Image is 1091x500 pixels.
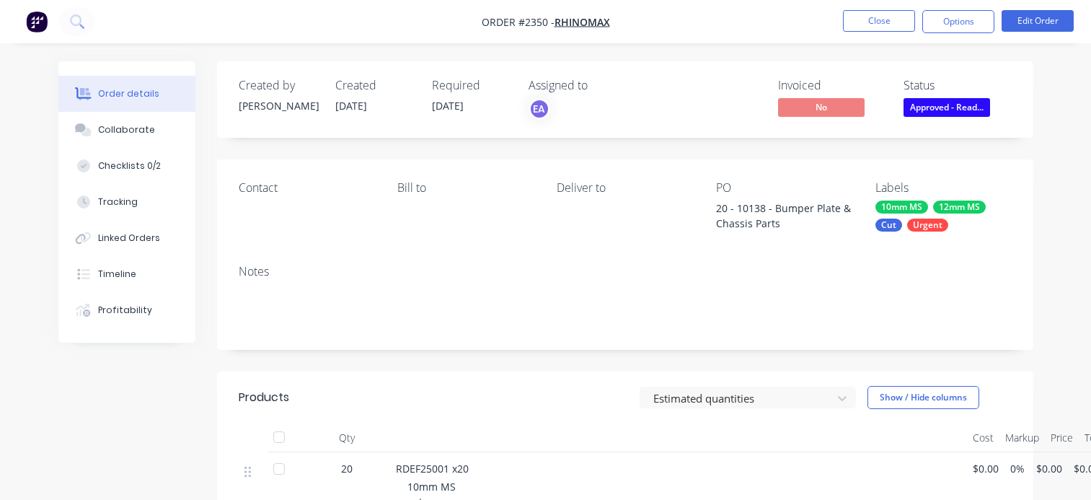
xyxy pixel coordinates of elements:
div: Bill to [397,181,534,195]
button: Tracking [58,184,195,220]
a: Rhinomax [555,15,610,29]
button: Checklists 0/2 [58,148,195,184]
span: RDEF25001 x20 [396,462,469,475]
div: Qty [304,424,390,452]
span: Order #2350 - [482,15,555,29]
button: Edit Order [1002,10,1074,32]
div: Products [239,389,289,406]
div: Checklists 0/2 [98,159,161,172]
span: $0.00 [973,461,999,476]
div: Collaborate [98,123,155,136]
button: Linked Orders [58,220,195,256]
span: 20 [341,461,353,476]
button: Timeline [58,256,195,292]
button: Order details [58,76,195,112]
img: Factory [26,11,48,32]
div: Invoiced [778,79,886,92]
button: Show / Hide columns [867,386,979,409]
span: Approved - Read... [904,98,990,116]
button: Collaborate [58,112,195,148]
button: Options [922,10,994,33]
span: 0% [1010,461,1025,476]
div: Order details [98,87,159,100]
div: Required [432,79,511,92]
div: Created [335,79,415,92]
div: Profitability [98,304,152,317]
div: Deliver to [557,181,693,195]
span: $0.00 [1036,461,1062,476]
div: Linked Orders [98,232,160,245]
div: Urgent [907,219,948,232]
div: 10mm MS [875,201,928,214]
div: PO [716,181,852,195]
button: Profitability [58,292,195,328]
div: 20 - 10138 - Bumper Plate & Chassis Parts [716,201,852,231]
div: Assigned to [529,79,673,92]
div: 12mm MS [933,201,986,214]
div: Cut [875,219,902,232]
div: Tracking [98,196,138,209]
div: Notes [239,265,1012,278]
div: Status [904,79,1012,92]
span: No [778,98,865,116]
span: [DATE] [335,99,367,113]
div: Price [1045,424,1079,452]
div: [PERSON_NAME] [239,98,318,113]
div: Markup [999,424,1045,452]
button: Close [843,10,915,32]
div: Cost [967,424,999,452]
button: Approved - Read... [904,98,990,120]
div: Contact [239,181,375,195]
div: Labels [875,181,1012,195]
span: [DATE] [432,99,464,113]
div: Timeline [98,268,136,281]
button: EA [529,98,550,120]
div: Created by [239,79,318,92]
